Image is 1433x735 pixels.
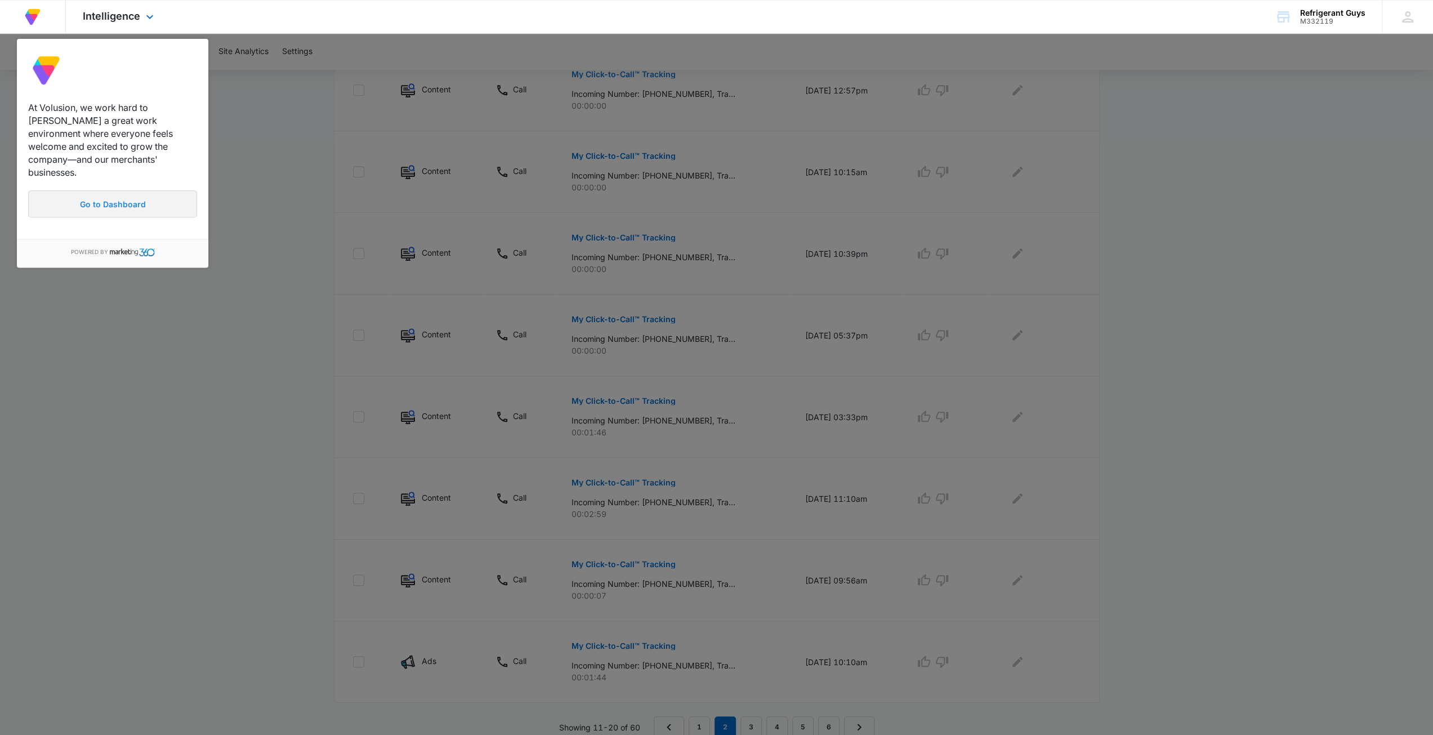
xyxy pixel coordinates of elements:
[1300,8,1365,17] div: account name
[28,190,197,217] a: Go to Dashboard
[1300,17,1365,25] div: account id
[110,248,155,256] img: Marketing 360®
[17,239,208,268] div: Powered by
[23,7,43,27] img: Volusion
[28,52,64,88] img: Volusion
[83,10,140,22] span: Intelligence
[28,101,197,179] p: At Volusion, we work hard to [PERSON_NAME] a great work environment where everyone feels welcome ...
